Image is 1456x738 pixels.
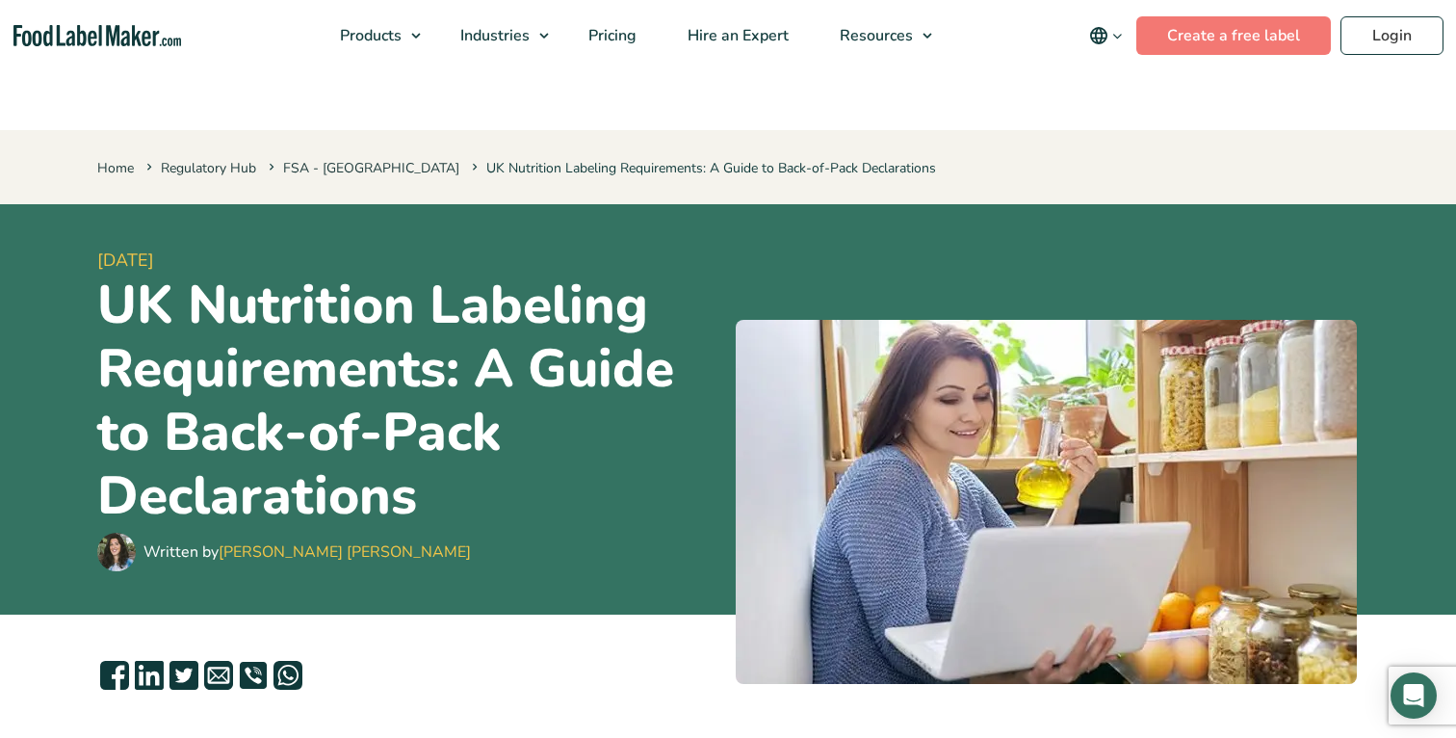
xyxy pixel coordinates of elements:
span: Resources [834,25,915,46]
img: Maria Abi Hanna - Food Label Maker [97,533,136,571]
a: [PERSON_NAME] [PERSON_NAME] [219,541,471,563]
a: Home [97,159,134,177]
div: Open Intercom Messenger [1391,672,1437,719]
a: FSA - [GEOGRAPHIC_DATA] [283,159,459,177]
div: Written by [143,540,471,564]
a: Login [1340,16,1443,55]
a: Create a free label [1136,16,1331,55]
h1: UK Nutrition Labeling Requirements: A Guide to Back-of-Pack Declarations [97,274,720,528]
span: [DATE] [97,248,720,274]
span: Pricing [583,25,638,46]
a: Regulatory Hub [161,159,256,177]
span: Hire an Expert [682,25,791,46]
span: Industries [455,25,532,46]
span: UK Nutrition Labeling Requirements: A Guide to Back-of-Pack Declarations [468,159,936,177]
span: Products [334,25,403,46]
